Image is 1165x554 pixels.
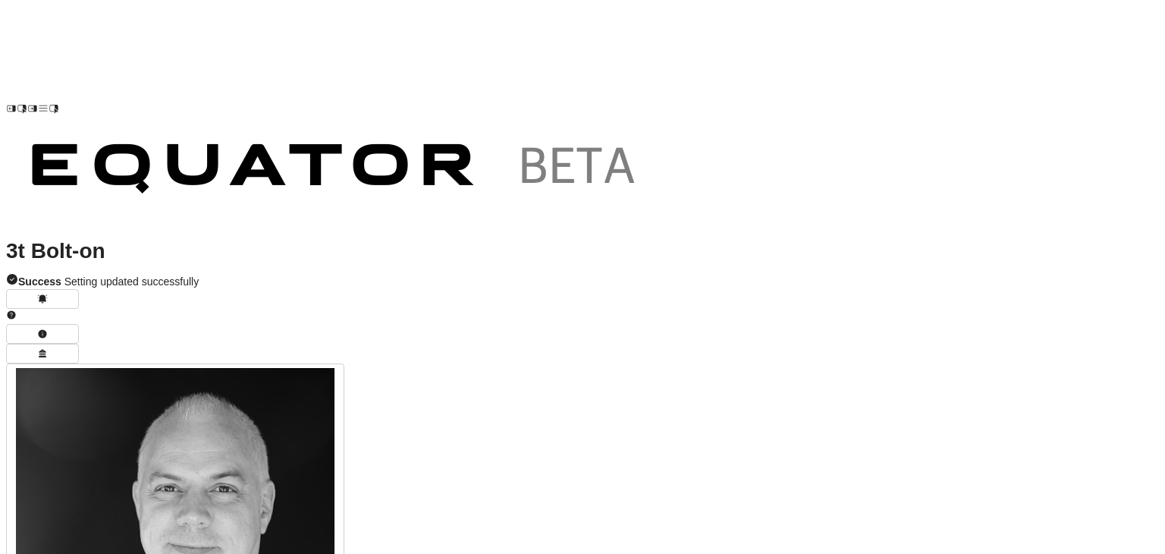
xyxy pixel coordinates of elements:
img: Customer Logo [6,118,666,225]
span: Setting updated successfully [18,275,199,288]
strong: Success [18,275,61,288]
h1: 3t Bolt-on [6,244,1159,259]
img: Customer Logo [59,6,719,114]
